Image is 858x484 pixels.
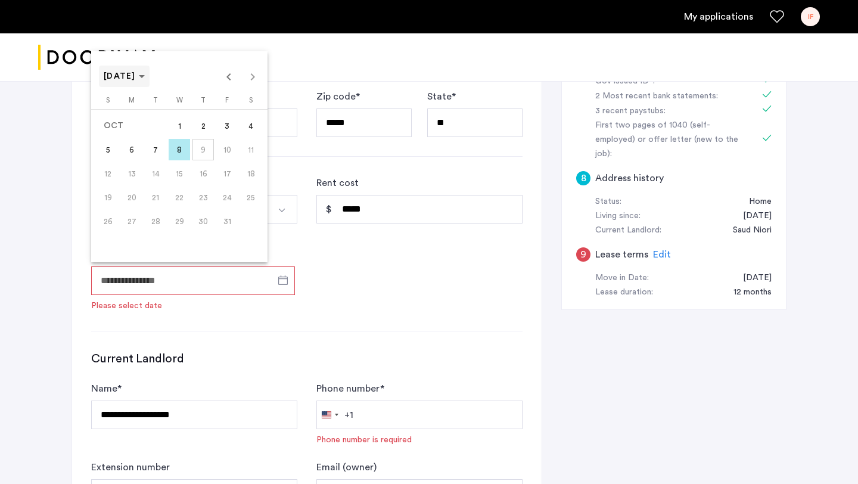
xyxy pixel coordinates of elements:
button: October 8, 2025 [167,138,191,162]
span: 12 [97,163,119,184]
button: October 7, 2025 [144,138,167,162]
span: M [129,97,135,104]
button: October 11, 2025 [239,138,263,162]
span: T [201,97,206,104]
button: October 25, 2025 [239,185,263,209]
button: October 28, 2025 [144,209,167,233]
button: October 24, 2025 [215,185,239,209]
span: S [106,97,110,104]
span: 24 [216,187,238,208]
button: October 23, 2025 [191,185,215,209]
span: 18 [240,163,262,184]
span: 7 [145,139,166,160]
button: October 10, 2025 [215,138,239,162]
span: 17 [216,163,238,184]
td: OCT [96,114,167,138]
button: October 13, 2025 [120,162,144,185]
button: October 30, 2025 [191,209,215,233]
span: 26 [97,210,119,232]
span: 6 [121,139,142,160]
span: F [225,97,229,104]
button: Previous month [217,64,241,88]
span: 4 [240,115,262,136]
span: 2 [192,115,214,136]
span: 3 [216,115,238,136]
button: October 1, 2025 [167,114,191,138]
span: S [249,97,253,104]
span: 13 [121,163,142,184]
span: 16 [192,163,214,184]
button: October 2, 2025 [191,114,215,138]
span: [DATE] [104,72,136,80]
button: October 3, 2025 [215,114,239,138]
button: October 26, 2025 [96,209,120,233]
button: October 5, 2025 [96,138,120,162]
span: W [176,97,183,104]
span: T [153,97,158,104]
span: 21 [145,187,166,208]
button: October 16, 2025 [191,162,215,185]
button: October 12, 2025 [96,162,120,185]
span: 30 [192,210,214,232]
span: 25 [240,187,262,208]
span: 27 [121,210,142,232]
span: 15 [169,163,190,184]
button: October 21, 2025 [144,185,167,209]
span: 20 [121,187,142,208]
button: October 14, 2025 [144,162,167,185]
span: 8 [169,139,190,160]
button: October 18, 2025 [239,162,263,185]
button: October 9, 2025 [191,138,215,162]
span: 14 [145,163,166,184]
button: October 29, 2025 [167,209,191,233]
span: 11 [240,139,262,160]
button: October 15, 2025 [167,162,191,185]
span: 5 [97,139,119,160]
button: October 4, 2025 [239,114,263,138]
span: 10 [216,139,238,160]
span: 23 [192,187,214,208]
button: October 22, 2025 [167,185,191,209]
button: October 6, 2025 [120,138,144,162]
span: 9 [192,139,214,160]
button: October 19, 2025 [96,185,120,209]
button: October 31, 2025 [215,209,239,233]
span: 28 [145,210,166,232]
span: 1 [169,115,190,136]
span: 29 [169,210,190,232]
button: October 17, 2025 [215,162,239,185]
span: 22 [169,187,190,208]
button: October 20, 2025 [120,185,144,209]
span: 31 [216,210,238,232]
button: Choose month and year [99,66,150,87]
button: October 27, 2025 [120,209,144,233]
span: 19 [97,187,119,208]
